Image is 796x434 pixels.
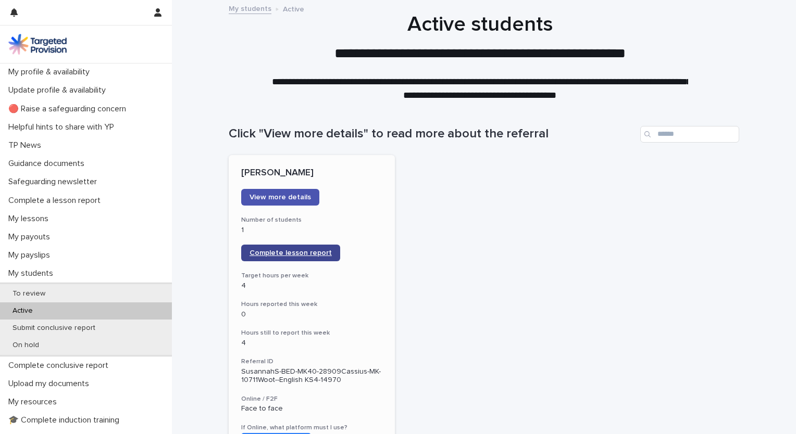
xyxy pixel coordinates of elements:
[4,379,97,389] p: Upload my documents
[283,3,304,14] p: Active
[229,2,271,14] a: My students
[241,424,382,432] h3: If Online, what platform must I use?
[4,196,109,206] p: Complete a lesson report
[241,310,382,319] p: 0
[4,85,114,95] p: Update profile & availability
[4,159,93,169] p: Guidance documents
[4,361,117,371] p: Complete conclusive report
[241,395,382,403] h3: Online / F2F
[4,214,57,224] p: My lessons
[241,358,382,366] h3: Referral ID
[241,282,382,290] p: 4
[4,415,128,425] p: 🎓 Complete induction training
[4,232,58,242] p: My payouts
[4,341,47,350] p: On hold
[241,404,382,413] p: Face to face
[4,269,61,278] p: My students
[250,194,311,201] span: View more details
[241,168,382,179] p: [PERSON_NAME]
[4,141,49,150] p: TP News
[241,339,382,348] p: 4
[4,122,122,132] p: Helpful hints to share with YP
[4,324,104,333] p: Submit conclusive report
[241,189,319,206] a: View more details
[4,397,65,407] p: My resources
[241,272,382,280] h3: Target hours per week
[250,249,332,257] span: Complete lesson report
[4,177,105,187] p: Safeguarding newsletter
[241,300,382,309] h3: Hours reported this week
[4,104,134,114] p: 🔴 Raise a safeguarding concern
[241,329,382,337] h3: Hours still to report this week
[8,34,67,55] img: M5nRWzHhSzIhMunXDL62
[241,367,382,385] p: SusannahS-BED-MK40-28909Cassius-MK-10711Woot--English KS4-14970
[4,307,41,315] p: Active
[241,226,382,235] p: 1
[229,126,636,142] h1: Click "View more details" to read more about the referral
[4,289,54,298] p: To review
[4,67,98,77] p: My profile & availability
[4,250,58,260] p: My payslips
[241,245,340,261] a: Complete lesson report
[640,126,739,143] input: Search
[241,216,382,224] h3: Number of students
[225,12,735,37] h1: Active students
